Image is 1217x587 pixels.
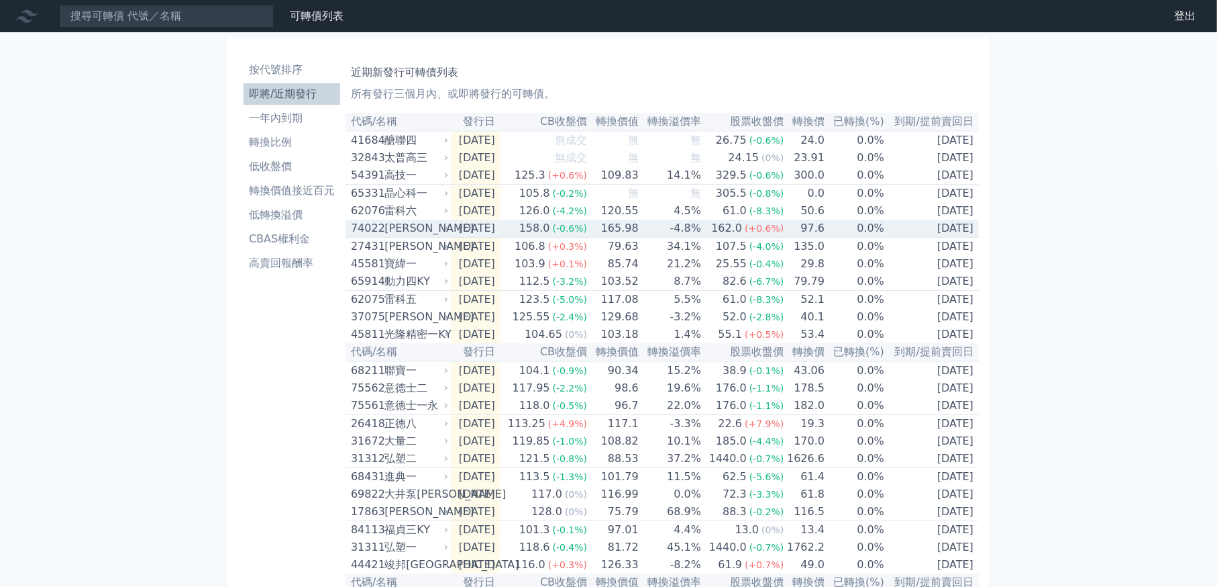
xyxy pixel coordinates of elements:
td: [DATE] [451,291,500,309]
span: (-5.0%) [553,294,588,305]
td: 5.5% [639,291,702,309]
td: [DATE] [451,433,500,450]
li: CBAS權利金 [244,231,340,247]
td: -3.2% [639,308,702,326]
div: 61.0 [720,291,749,308]
td: 19.6% [639,379,702,397]
td: 0.0% [825,308,885,326]
td: [DATE] [885,308,979,326]
td: 178.5 [784,379,825,397]
span: (0%) [761,152,784,163]
div: 弘塑二 [384,451,445,467]
td: [DATE] [885,361,979,379]
th: 轉換價值 [588,343,639,361]
td: 29.8 [784,255,825,273]
td: 1.4% [639,326,702,343]
td: 116.5 [784,503,825,521]
div: 103.9 [512,256,548,272]
span: (+7.9%) [745,418,784,429]
div: 105.8 [517,185,553,201]
td: 50.6 [784,202,825,220]
td: 21.2% [639,255,702,273]
span: (-0.6%) [749,135,784,146]
td: 24.0 [784,131,825,149]
div: 128.0 [529,504,565,520]
td: 117.1 [588,415,639,433]
td: 117.08 [588,291,639,309]
span: (-2.8%) [749,312,784,322]
td: 108.82 [588,433,639,450]
td: [DATE] [451,149,500,167]
td: 90.34 [588,361,639,379]
div: 68211 [351,363,381,379]
td: 129.68 [588,308,639,326]
div: 31312 [351,451,381,467]
span: (+0.6%) [745,223,784,234]
span: 無 [628,151,639,164]
td: 182.0 [784,397,825,415]
td: 0.0% [825,149,885,167]
div: [PERSON_NAME] [384,309,445,325]
div: 185.0 [713,433,749,449]
td: 88.53 [588,450,639,468]
th: 轉換價值 [588,113,639,131]
div: 27431 [351,238,381,255]
li: 低轉換溢價 [244,207,340,223]
div: [PERSON_NAME] [384,238,445,255]
div: 75562 [351,380,381,396]
td: [DATE] [885,450,979,468]
td: [DATE] [451,167,500,185]
td: 98.6 [588,379,639,397]
td: [DATE] [885,238,979,256]
div: 晶心科一 [384,185,445,201]
div: [PERSON_NAME] [384,220,445,236]
td: [DATE] [451,273,500,291]
div: 74022 [351,220,381,236]
td: [DATE] [451,255,500,273]
a: 一年內到期 [244,107,340,129]
div: [PERSON_NAME] [384,504,445,520]
td: 0.0 [784,185,825,203]
div: 104.1 [517,363,553,379]
th: 已轉換(%) [825,113,885,131]
div: 176.0 [713,380,749,396]
td: 19.3 [784,415,825,433]
div: 104.65 [522,326,565,343]
td: [DATE] [451,397,500,415]
td: 96.7 [588,397,639,415]
td: [DATE] [885,131,979,149]
a: 按代號排序 [244,59,340,81]
div: 1440.0 [706,451,749,467]
div: 125.55 [510,309,553,325]
span: (-0.9%) [553,365,588,376]
div: 176.0 [713,398,749,414]
td: 0.0% [825,521,885,539]
td: 43.06 [784,361,825,379]
td: 8.7% [639,273,702,291]
span: 無 [690,134,701,146]
span: (-0.4%) [749,259,784,269]
div: 62075 [351,291,381,308]
th: 轉換溢價率 [639,113,702,131]
td: 0.0% [825,361,885,379]
td: 79.63 [588,238,639,256]
td: 79.79 [784,273,825,291]
td: 4.4% [639,521,702,539]
div: 72.3 [720,486,749,502]
a: 高賣回報酬率 [244,253,340,274]
span: (-4.4%) [749,436,784,447]
td: [DATE] [451,379,500,397]
td: 0.0% [825,503,885,521]
p: 所有發行三個月內、或即將發行的可轉債。 [351,86,973,102]
th: 發行日 [451,113,500,131]
span: (-4.2%) [553,206,588,216]
td: 0.0% [825,291,885,309]
div: 62076 [351,203,381,219]
td: 1626.6 [784,450,825,468]
a: 登出 [1163,5,1206,27]
td: 10.1% [639,433,702,450]
a: 低收盤價 [244,156,340,177]
div: 113.25 [505,416,548,432]
div: 31672 [351,433,381,449]
div: 65331 [351,185,381,201]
